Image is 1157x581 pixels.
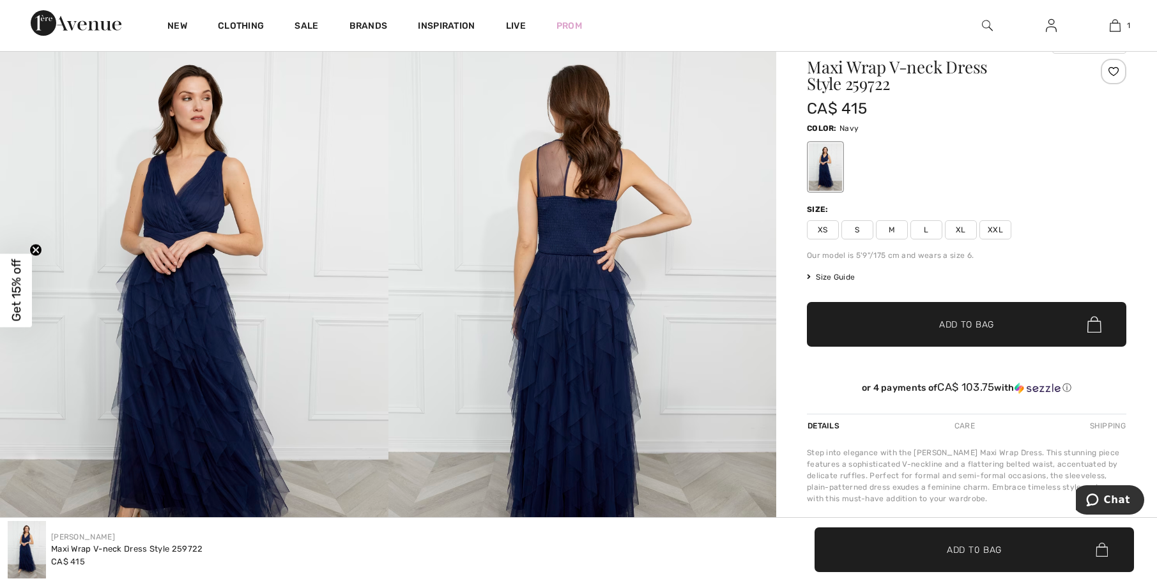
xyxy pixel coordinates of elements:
[167,20,187,34] a: New
[807,100,867,117] span: CA$ 415
[349,20,388,34] a: Brands
[1110,18,1121,33] img: My Bag
[807,124,837,133] span: Color:
[31,10,121,36] img: 1ère Avenue
[1096,543,1108,557] img: Bag.svg
[418,20,475,34] span: Inspiration
[1087,316,1101,333] img: Bag.svg
[807,220,839,239] span: XS
[876,220,908,239] span: M
[807,381,1126,394] div: or 4 payments of with
[807,204,831,215] div: Size:
[556,19,582,33] a: Prom
[945,220,977,239] span: XL
[807,414,843,437] div: Details
[1087,414,1126,437] div: Shipping
[979,220,1011,239] span: XXL
[51,532,115,541] a: [PERSON_NAME]
[807,447,1126,504] div: Step into elegance with the [PERSON_NAME] Maxi Wrap Dress. This stunning piece features a sophist...
[937,381,994,393] span: CA$ 103.75
[1015,382,1061,394] img: Sezzle
[8,521,46,578] img: Maxi Wrap V-Neck Dress Style 259722
[947,543,1002,556] span: Add to Bag
[1084,18,1146,33] a: 1
[815,527,1134,572] button: Add to Bag
[218,20,264,34] a: Clothing
[807,302,1126,347] button: Add to Bag
[1127,20,1130,31] span: 1
[807,381,1126,398] div: or 4 payments ofCA$ 103.75withSezzle Click to learn more about Sezzle
[1036,18,1067,34] a: Sign In
[944,414,986,437] div: Care
[1076,485,1144,517] iframe: Opens a widget where you can chat to one of our agents
[506,19,526,33] a: Live
[839,124,859,133] span: Navy
[51,543,203,555] div: Maxi Wrap V-neck Dress Style 259722
[51,557,85,566] span: CA$ 415
[982,18,993,33] img: search the website
[9,259,24,322] span: Get 15% off
[29,244,42,257] button: Close teaser
[295,20,318,34] a: Sale
[939,318,994,331] span: Add to Bag
[807,250,1126,261] div: Our model is 5'9"/175 cm and wears a size 6.
[807,59,1073,92] h1: Maxi Wrap V-neck Dress Style 259722
[841,220,873,239] span: S
[910,220,942,239] span: L
[809,143,842,191] div: Navy
[1046,18,1057,33] img: My Info
[807,271,855,283] span: Size Guide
